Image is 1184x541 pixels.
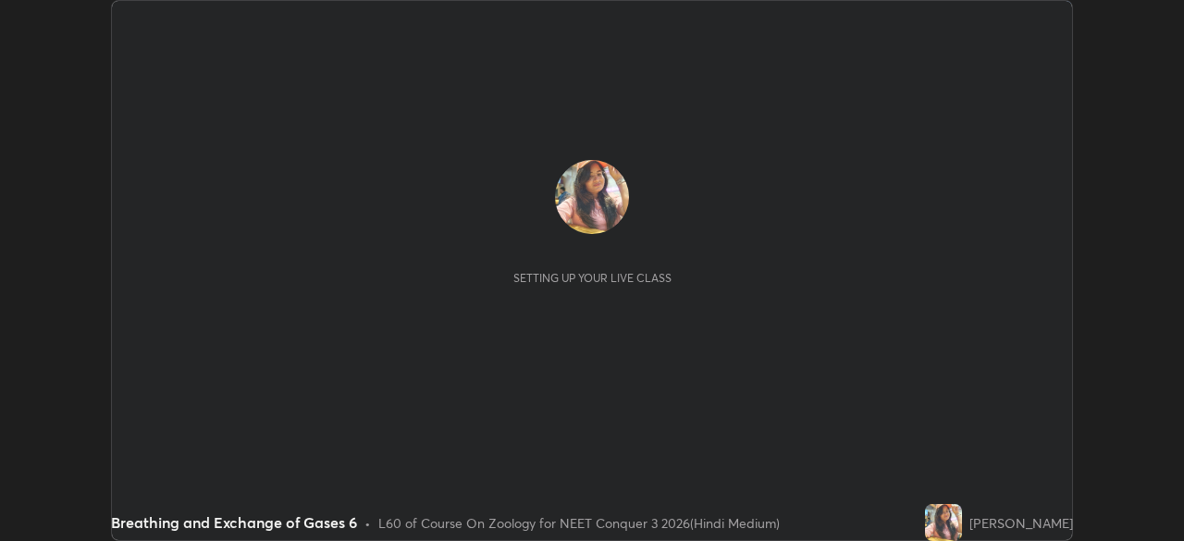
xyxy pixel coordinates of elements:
img: 6df52b9de9c147eaa292c8009b0a37de.jpg [925,504,962,541]
div: [PERSON_NAME] [969,513,1073,533]
div: Setting up your live class [513,271,672,285]
img: 6df52b9de9c147eaa292c8009b0a37de.jpg [555,160,629,234]
div: • [364,513,371,533]
div: L60 of Course On Zoology for NEET Conquer 3 2026(Hindi Medium) [378,513,780,533]
div: Breathing and Exchange of Gases 6 [111,511,357,534]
